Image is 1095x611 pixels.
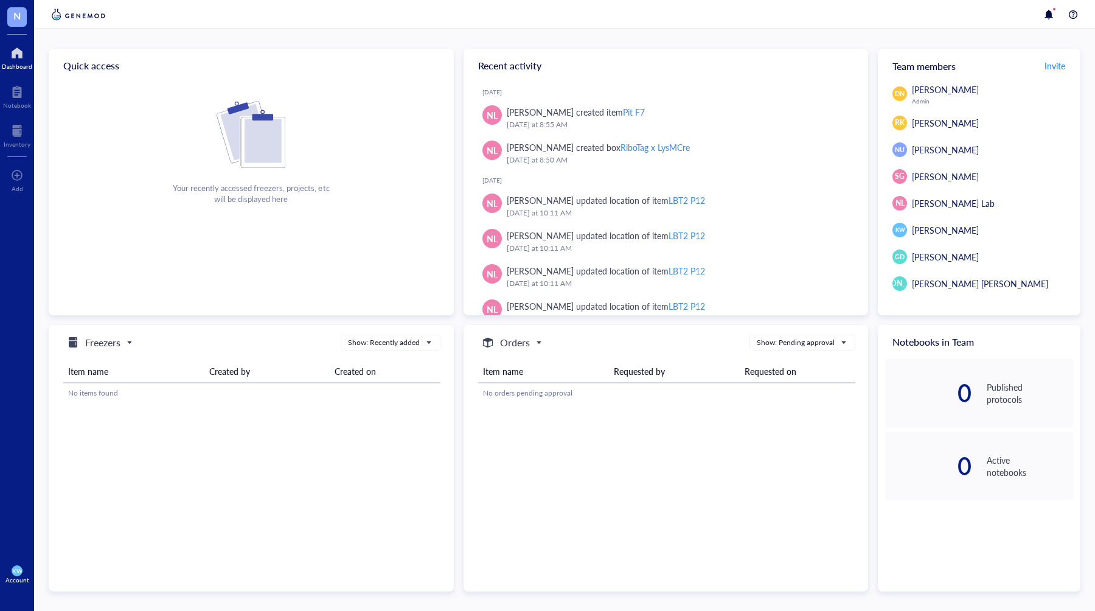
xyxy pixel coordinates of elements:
div: 0 [885,383,972,403]
div: [DATE] at 8:50 AM [507,154,849,166]
a: NL[PERSON_NAME] updated location of itemLBT2 P12[DATE] at 10:11 AM [473,295,859,330]
span: [PERSON_NAME] [912,144,979,156]
div: [DATE] at 10:11 AM [507,242,849,254]
span: NL [487,108,498,122]
div: Published protocols [987,381,1073,405]
span: DN [895,89,905,99]
div: Show: Pending approval [757,337,835,348]
div: No items found [68,388,436,399]
span: [PERSON_NAME] Lab [912,197,995,209]
div: Show: Recently added [348,337,420,348]
span: KW [12,567,23,574]
a: NL[PERSON_NAME] created itemPit F7[DATE] at 8:55 AM [473,100,859,136]
h5: Orders [500,335,530,350]
div: [DATE] at 10:11 AM [507,278,849,290]
div: Recent activity [464,49,869,83]
div: Active notebooks [987,454,1073,478]
a: NL[PERSON_NAME] updated location of itemLBT2 P12[DATE] at 10:11 AM [473,224,859,259]
div: RiboTag x LysMCre [620,141,690,153]
span: [PERSON_NAME] [871,278,930,289]
div: Quick access [49,49,454,83]
span: RK [895,117,905,128]
div: [DATE] at 10:11 AM [507,207,849,219]
span: NU [895,145,905,155]
div: Add [12,185,23,192]
div: 0 [885,456,972,476]
span: NL [487,144,498,157]
div: LBT2 P12 [669,265,705,277]
a: NL[PERSON_NAME] created boxRiboTag x LysMCre[DATE] at 8:50 AM [473,136,859,171]
div: Inventory [4,141,30,148]
div: [PERSON_NAME] updated location of item [507,264,705,278]
th: Created on [330,360,440,383]
div: Dashboard [2,63,32,70]
a: NL[PERSON_NAME] updated location of itemLBT2 P12[DATE] at 10:11 AM [473,189,859,224]
span: SG [895,171,905,182]
a: Inventory [4,121,30,148]
div: [DATE] [482,176,859,184]
span: GD [895,252,905,262]
div: [PERSON_NAME] updated location of item [507,229,705,242]
span: [PERSON_NAME] [912,83,979,96]
span: N [13,8,21,23]
a: Notebook [3,82,31,109]
div: [PERSON_NAME] created item [507,105,645,119]
span: NL [487,197,498,210]
th: Item name [478,360,609,383]
div: No orders pending approval [483,388,850,399]
div: LBT2 P12 [669,229,705,242]
th: Requested by [609,360,740,383]
span: Invite [1045,60,1065,72]
div: [PERSON_NAME] updated location of item [507,194,705,207]
span: [PERSON_NAME] [912,170,979,183]
div: Notebook [3,102,31,109]
a: NL[PERSON_NAME] updated location of itemLBT2 P12[DATE] at 10:11 AM [473,259,859,295]
span: [PERSON_NAME] [912,117,979,129]
span: NL [487,267,498,281]
div: Admin [912,97,1073,105]
div: Your recently accessed freezers, projects, etc will be displayed here [173,183,329,204]
div: LBT2 P12 [669,194,705,206]
span: [PERSON_NAME] [912,224,979,236]
div: [DATE] at 8:55 AM [507,119,849,131]
th: Created by [204,360,330,383]
div: [DATE] [482,88,859,96]
span: NL [487,232,498,245]
th: Item name [63,360,204,383]
img: Cf+DiIyRRx+BTSbnYhsZzE9to3+AfuhVxcka4spAAAAAElFTkSuQmCC [217,101,285,168]
h5: Freezers [85,335,120,350]
span: KW [895,226,905,234]
div: Notebooks in Team [878,325,1080,359]
th: Requested on [740,360,855,383]
span: NL [895,198,905,209]
div: Team members [878,49,1080,83]
span: [PERSON_NAME] [PERSON_NAME] [912,278,1048,290]
a: Dashboard [2,43,32,70]
img: genemod-logo [49,7,108,22]
span: [PERSON_NAME] [912,251,979,263]
button: Invite [1044,56,1066,75]
div: [PERSON_NAME] created box [507,141,690,154]
div: Account [5,576,29,584]
div: Pit F7 [623,106,645,118]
